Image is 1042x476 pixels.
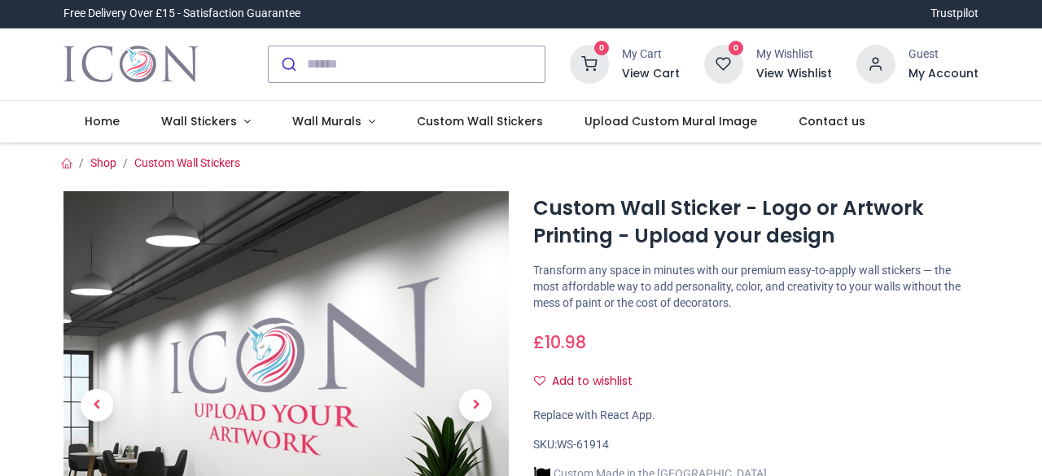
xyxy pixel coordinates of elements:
div: My Wishlist [756,46,832,63]
span: Wall Stickers [161,113,237,129]
p: Transform any space in minutes with our premium easy-to-apply wall stickers — the most affordable... [533,263,979,311]
span: Next [459,389,492,421]
a: Logo of Icon Wall Stickers [63,41,198,87]
a: Custom Wall Stickers [134,156,240,169]
a: 0 [704,56,743,69]
div: Guest [908,46,979,63]
sup: 0 [729,41,744,56]
h1: Custom Wall Sticker - Logo or Artwork Printing - Upload your design [533,194,979,251]
span: WS-61914 [557,438,609,451]
span: Wall Murals [292,113,361,129]
a: Wall Stickers [141,101,272,143]
a: Wall Murals [271,101,396,143]
a: Trustpilot [930,6,979,22]
button: Submit [269,46,307,82]
a: 0 [570,56,609,69]
span: £ [533,330,586,354]
img: Icon Wall Stickers [63,41,198,87]
sup: 0 [594,41,610,56]
span: Contact us [799,113,865,129]
div: My Cart [622,46,680,63]
span: Home [85,113,120,129]
a: My Account [908,66,979,82]
i: Add to wishlist [534,375,545,386]
div: Replace with React App. [533,408,979,424]
a: View Cart [622,66,680,82]
span: 10.98 [545,330,586,354]
div: Free Delivery Over £15 - Satisfaction Guarantee [63,6,300,22]
button: Add to wishlistAdd to wishlist [533,368,646,395]
a: Shop [90,156,116,169]
span: Previous [81,389,113,421]
span: Upload Custom Mural Image [584,113,757,129]
a: View Wishlist [756,66,832,82]
span: Custom Wall Stickers [417,113,543,129]
div: SKU: [533,437,979,453]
